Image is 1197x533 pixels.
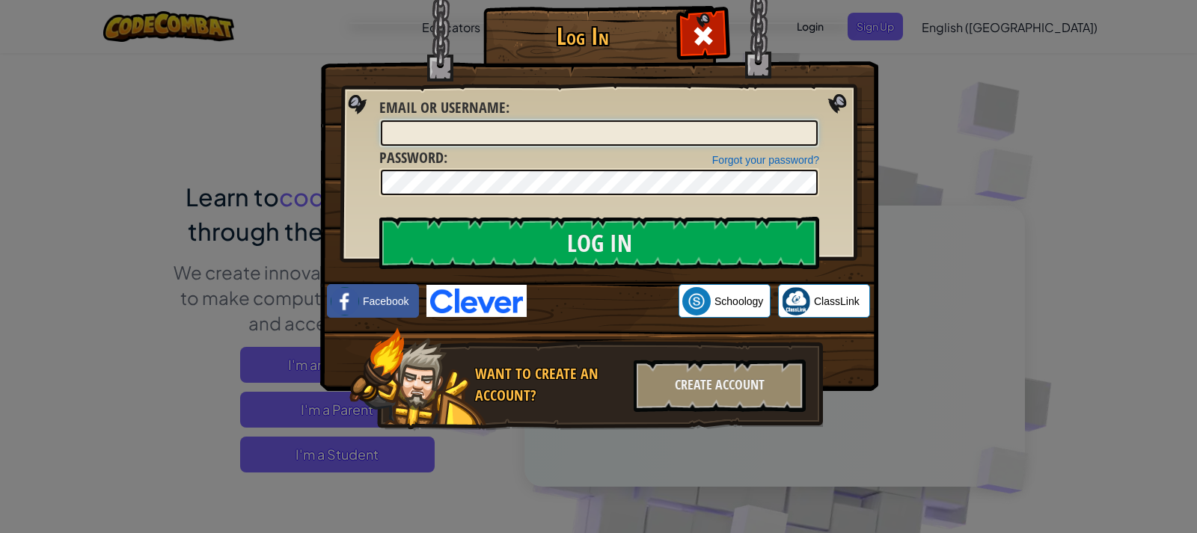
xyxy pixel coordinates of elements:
[379,147,447,169] label: :
[426,285,527,317] img: clever-logo-blue.png
[714,294,763,309] span: Schoology
[379,97,509,119] label: :
[782,287,810,315] img: classlink-logo-small.png
[634,360,806,412] div: Create Account
[379,97,506,117] span: Email or Username
[712,154,819,166] a: Forgot your password?
[475,363,625,406] div: Want to create an account?
[487,23,678,49] h1: Log In
[379,217,819,269] input: Log In
[379,147,444,167] span: Password
[363,294,408,309] span: Facebook
[682,287,711,315] img: schoology.png
[527,285,679,318] iframe: Sign in with Google Button
[814,294,860,309] span: ClassLink
[331,287,359,315] img: facebook_small.png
